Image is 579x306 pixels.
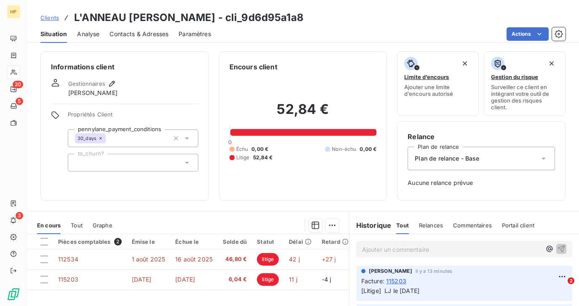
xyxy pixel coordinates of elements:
span: Graphe [93,222,112,229]
span: Propriétés Client [68,111,198,123]
span: 0 [228,139,232,145]
h6: Informations client [51,62,198,72]
span: Surveiller ce client en intégrant votre outil de gestion des risques client. [491,84,558,111]
span: il y a 13 minutes [416,269,453,274]
span: 1 août 2025 [132,256,165,263]
img: Logo LeanPay [7,288,20,301]
span: 52,84 € [253,154,273,161]
span: Contacts & Adresses [109,30,168,38]
span: Paramètres [179,30,211,38]
span: Aucune relance prévue [408,179,555,187]
div: Pièces comptables [58,238,122,245]
span: 42 j [289,256,300,263]
span: litige [257,253,279,266]
span: Clients [40,14,59,21]
a: Clients [40,13,59,22]
span: Ajouter une limite d’encours autorisé [404,84,472,97]
button: Gestion du risqueSurveiller ce client en intégrant votre outil de gestion des risques client. [484,51,566,116]
h6: Historique [350,220,392,230]
div: Échue le [175,238,213,245]
span: Tout [71,222,83,229]
span: 0,00 € [360,145,376,153]
div: Solde dû [223,238,247,245]
span: [DATE] [132,276,152,283]
span: Relances [419,222,443,229]
span: [PERSON_NAME] [68,89,117,97]
div: Statut [257,238,279,245]
span: Gestionnaires [68,80,105,87]
span: Gestion du risque [491,74,538,80]
span: 2 [114,238,122,245]
span: 3 [16,212,23,219]
h2: 52,84 € [229,101,377,126]
span: Tout [396,222,409,229]
button: Actions [507,27,549,41]
span: Analyse [77,30,99,38]
span: En cours [37,222,61,229]
span: Facture : [361,277,384,285]
span: 16 août 2025 [175,256,213,263]
span: Échu [236,145,248,153]
span: 112534 [58,256,78,263]
span: Portail client [502,222,534,229]
span: litige [257,273,279,286]
span: 20 [13,81,23,88]
span: 30_days [77,136,96,141]
div: Retard [322,238,349,245]
div: HP [7,5,20,18]
input: Ajouter une valeur [106,135,112,142]
span: 115203 [386,277,406,285]
div: Émise le [132,238,165,245]
span: 2 [568,277,574,284]
h6: Encours client [229,62,277,72]
h3: L'ANNEAU [PERSON_NAME] - cli_9d6d95a1a8 [74,10,304,25]
span: Commentaires [453,222,492,229]
button: Limite d’encoursAjouter une limite d’encours autorisé [397,51,479,116]
span: 5 [16,98,23,105]
span: 115203 [58,276,78,283]
span: Situation [40,30,67,38]
span: Limite d’encours [404,74,449,80]
span: -4 j [322,276,331,283]
span: Plan de relance - Base [415,154,479,163]
span: [DATE] [175,276,195,283]
span: Non-échu [332,145,356,153]
span: [Litige] LJ le [DATE] [361,287,419,294]
input: Ajouter une valeur [75,159,82,166]
span: 6,04 € [223,275,247,284]
iframe: Intercom live chat [550,277,571,298]
span: 11 j [289,276,297,283]
span: Litige [236,154,250,161]
span: 46,80 € [223,255,247,264]
span: [PERSON_NAME] [369,267,412,275]
span: 0,00 € [251,145,268,153]
span: +27 j [322,256,336,263]
h6: Relance [408,132,555,142]
div: Délai [289,238,312,245]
